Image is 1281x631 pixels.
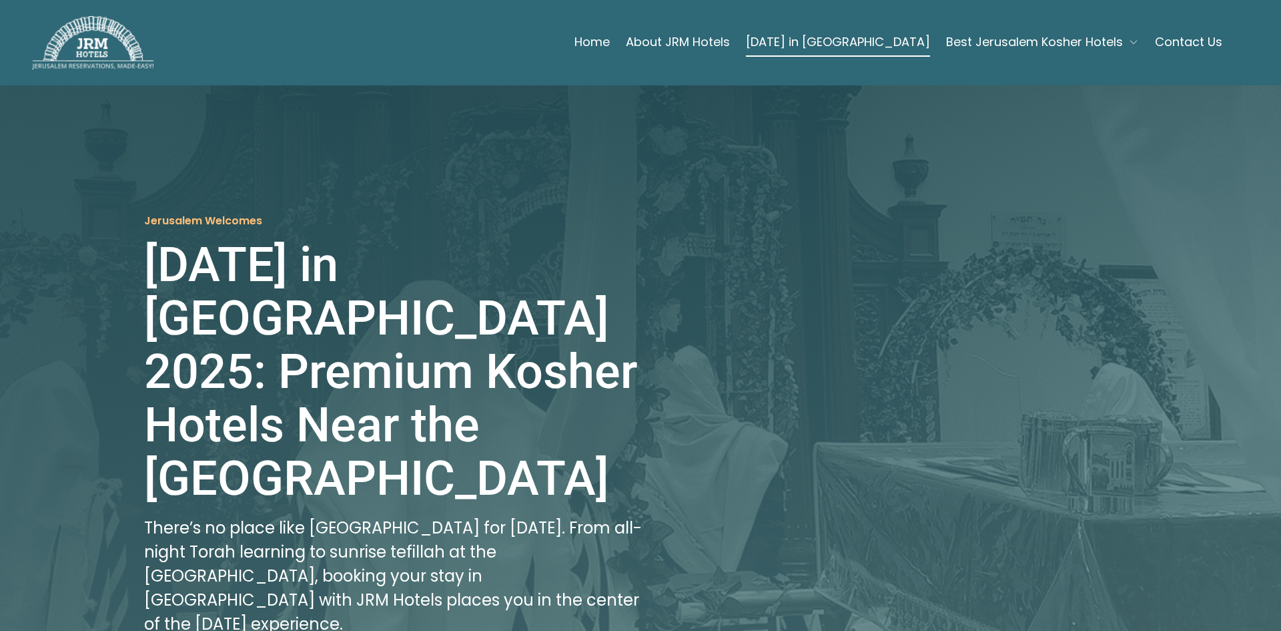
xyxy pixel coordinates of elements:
[144,238,657,505] h1: [DATE] in [GEOGRAPHIC_DATA] 2025: Premium Kosher Hotels Near the [GEOGRAPHIC_DATA]
[574,29,610,55] a: Home
[1155,29,1222,55] a: Contact Us
[626,29,730,55] a: About JRM Hotels
[144,214,262,228] p: Jerusalem Welcomes
[746,29,930,55] a: [DATE] in [GEOGRAPHIC_DATA]
[946,29,1139,55] button: Best Jerusalem Kosher Hotels
[946,33,1123,51] span: Best Jerusalem Kosher Hotels
[32,16,153,69] img: JRM Hotels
